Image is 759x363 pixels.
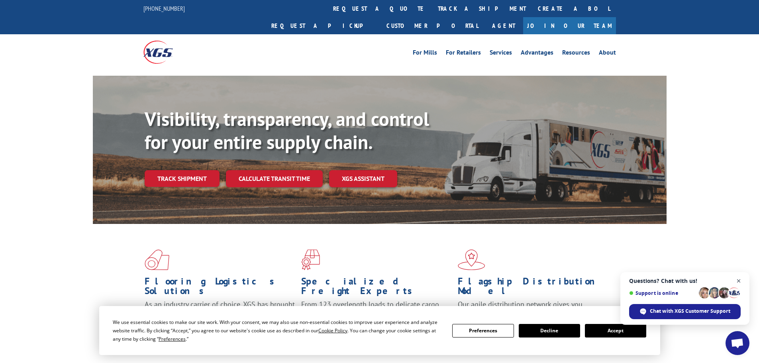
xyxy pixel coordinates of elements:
a: About [599,49,616,58]
a: Resources [562,49,590,58]
div: Cookie Consent Prompt [99,306,660,355]
a: Agent [484,17,523,34]
b: Visibility, transparency, and control for your entire supply chain. [145,106,429,154]
a: For Mills [413,49,437,58]
a: Services [490,49,512,58]
p: From 123 overlength loads to delicate cargo, our experienced staff knows the best way to move you... [301,300,452,335]
img: xgs-icon-flagship-distribution-model-red [458,249,485,270]
a: Track shipment [145,170,220,187]
img: xgs-icon-total-supply-chain-intelligence-red [145,249,169,270]
div: We use essential cookies to make our site work. With your consent, we may also use non-essential ... [113,318,443,343]
button: Decline [519,324,580,337]
span: Chat with XGS Customer Support [629,304,741,319]
h1: Flagship Distribution Model [458,277,608,300]
img: xgs-icon-focused-on-flooring-red [301,249,320,270]
a: Advantages [521,49,553,58]
button: Preferences [452,324,514,337]
a: [PHONE_NUMBER] [143,4,185,12]
button: Accept [585,324,646,337]
a: Join Our Team [523,17,616,34]
span: Our agile distribution network gives you nationwide inventory management on demand. [458,300,604,318]
span: Preferences [159,336,186,342]
a: Customer Portal [380,17,484,34]
a: Request a pickup [265,17,380,34]
a: Calculate transit time [226,170,323,187]
a: XGS ASSISTANT [329,170,397,187]
a: For Retailers [446,49,481,58]
h1: Specialized Freight Experts [301,277,452,300]
span: Cookie Policy [318,327,347,334]
span: Support is online [629,290,696,296]
h1: Flooring Logistics Solutions [145,277,295,300]
span: Questions? Chat with us! [629,278,741,284]
span: Chat with XGS Customer Support [650,308,730,315]
span: As an industry carrier of choice, XGS has brought innovation and dedication to flooring logistics... [145,300,295,328]
a: Open chat [726,331,749,355]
